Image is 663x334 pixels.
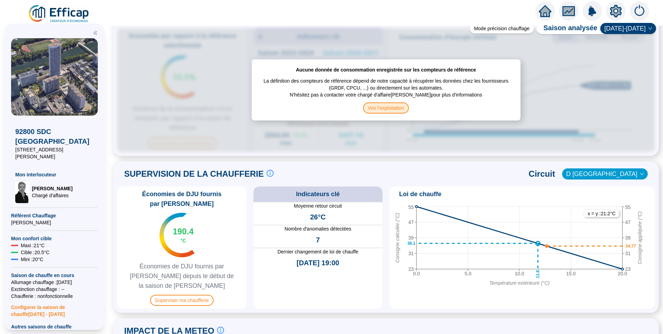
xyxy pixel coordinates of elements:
span: N'hésitez pas à contacter votre chargé d'affaire [PERSON_NAME] pour plus d'informations [290,91,482,102]
span: Autres saisons de chauffe [11,323,98,330]
span: Allumage chauffage : [DATE] [11,279,98,286]
img: Chargé d'affaires [15,181,29,203]
span: Mini : 20 °C [21,256,43,263]
span: Dernier changement de loi de chauffe [253,248,383,255]
tspan: 47 [625,219,631,225]
tspan: Consigne calculée (°C) [395,213,400,263]
tspan: 55 [625,204,631,210]
tspan: 31 [625,251,631,256]
span: Saison analysée [536,23,597,34]
span: 2024-2025 [604,23,652,34]
tspan: Consigne appliquée (°C) [637,211,643,265]
span: Configurer la saison de chauffe [DATE] - [DATE] [11,300,98,318]
span: 190.4 [173,226,193,237]
span: info-circle [217,327,224,334]
span: Chaufferie : non fonctionnelle [11,293,98,300]
tspan: 5.0 [465,271,472,276]
img: alerts [630,1,649,21]
img: efficap energie logo [28,4,91,24]
span: [PERSON_NAME] [11,219,98,226]
tspan: 31 [408,251,414,256]
span: °C [180,237,186,244]
span: double-left [93,31,98,35]
span: Cible : 20.5 °C [21,249,50,256]
span: Loi de chauffe [399,189,441,199]
text: 34.77 [626,244,636,249]
img: indicateur températures [160,213,195,257]
span: [PERSON_NAME] [32,185,72,192]
span: [DATE] 19:00 [296,258,339,268]
tspan: 0.0 [413,271,420,276]
span: Moyenne retour circuit [253,202,383,209]
div: Mode précision chauffage [470,24,534,33]
tspan: 47 [408,219,414,225]
span: Circuit [529,168,555,179]
span: Exctinction chauffage : -- [11,286,98,293]
span: Indicateurs clé [296,189,340,199]
tspan: 15.0 [566,271,576,276]
img: alerts [583,1,602,21]
span: Chargé d'affaires [32,192,72,199]
span: Voir l'exploitation [363,102,409,114]
span: Aucune donnée de consommation enregistrée sur les compteurs de référence [296,66,476,73]
span: down [648,26,652,31]
span: fund [562,5,575,17]
span: Économies de DJU fournis par [PERSON_NAME] depuis le début de la saison de [PERSON_NAME] [120,261,244,291]
span: Mon interlocuteur [15,171,94,178]
span: home [539,5,551,17]
text: x = y : 21.2 °C [588,211,616,216]
tspan: 39 [408,235,414,241]
span: Économies de DJU fournis par [PERSON_NAME] [120,189,244,209]
span: Mon confort cible [11,235,98,242]
tspan: 10.0 [515,271,524,276]
span: 7 [316,235,320,245]
tspan: Température extérieure (°C) [489,280,550,286]
span: setting [610,5,622,17]
span: Maxi : 21 °C [21,242,45,249]
span: 26°C [310,212,326,222]
span: info-circle [267,170,274,177]
span: SUPERVISION DE LA CHAUFFERIE [124,168,264,179]
span: La définition des compteurs de référence dépend de notre capacité à récupérer les données chez le... [259,73,514,91]
text: 11.8 [535,270,540,278]
tspan: 23 [408,266,414,272]
span: Saison de chauffe en cours [11,272,98,279]
span: Nombre d'anomalies détectées [253,225,383,232]
span: D Pacifique Nord [566,169,644,179]
span: Superviser ma chaufferie [150,295,214,306]
span: down [640,172,644,176]
tspan: 39 [625,235,631,241]
text: 36.1 [407,241,416,246]
span: Référent Chauffage [11,212,98,219]
span: [STREET_ADDRESS][PERSON_NAME] [15,146,94,160]
span: 92800 SDC [GEOGRAPHIC_DATA] [15,127,94,146]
